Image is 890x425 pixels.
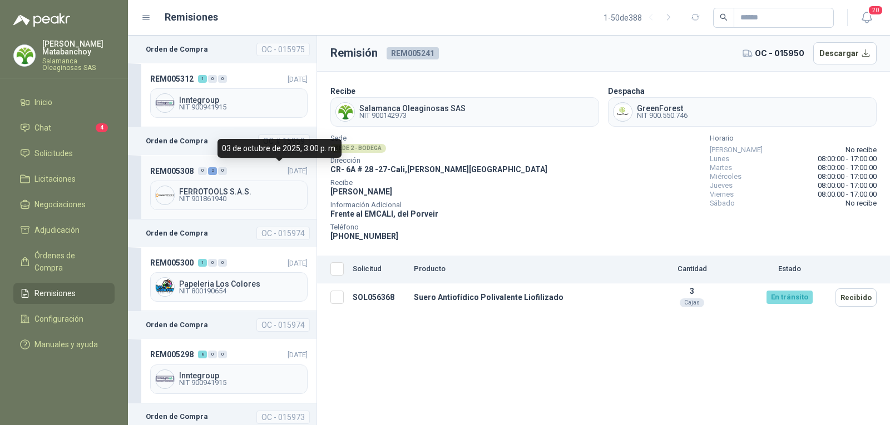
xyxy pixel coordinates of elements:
span: Miércoles [710,172,741,181]
p: 3 [641,287,743,296]
div: OC - 015973 [256,411,310,424]
div: 0 [208,259,217,267]
th: Solicitud [348,256,409,283]
b: Orden de Compra [146,44,208,55]
a: REM005312100[DATE] Company LogoInntegroupNIT 900941915 [128,63,317,127]
span: REM005312 [150,73,194,85]
div: 1 - 50 de 388 [604,9,678,27]
span: Remisiones [34,287,76,299]
span: [PHONE_NUMBER] [330,232,398,241]
th: Estado [748,256,831,283]
p: [PERSON_NAME] Matabanchoy [42,40,115,56]
img: Company Logo [336,103,354,121]
div: 0 [218,259,227,267]
img: Company Logo [14,45,35,66]
span: 08:00:00 - 17:00:00 [818,172,877,181]
a: REM005300100[DATE] Company LogoPapeleria Los ColoresNIT 800190654 [128,247,317,311]
b: Orden de Compra [146,136,208,147]
span: [DATE] [288,259,308,267]
b: Despacha [608,87,645,96]
th: Producto [409,256,636,283]
span: Licitaciones [34,173,76,185]
span: [DATE] [288,75,308,83]
span: 08:00:00 - 17:00:00 [818,163,877,172]
span: Lunes [710,154,729,163]
span: Inntegroup [179,372,303,379]
span: REM005300 [150,257,194,269]
span: GreenForest [637,104,688,112]
span: Órdenes de Compra [34,249,104,274]
span: Salamanca Oleaginosas SAS [359,104,466,112]
a: Negociaciones [13,194,115,215]
span: Adjudicación [34,224,80,236]
a: Remisiones [13,283,115,304]
div: OC - 015974 [256,318,310,332]
div: 0 [218,167,227,175]
button: 20 [857,8,877,28]
span: 08:00:00 - 17:00:00 [818,154,877,163]
span: NIT 900142973 [359,112,466,119]
span: NIT 901861940 [179,196,303,202]
span: [DATE] [288,167,308,175]
span: NIT 900.550.746 [637,112,688,119]
a: Orden de CompraOC - 015975 [128,36,317,63]
span: Teléfono [330,224,547,230]
span: No recibe [845,199,877,208]
a: Solicitudes [13,143,115,164]
span: Jueves [710,181,733,190]
a: Licitaciones [13,168,115,189]
span: NIT 900941915 [179,379,303,386]
span: Frente al EMCALI, del Porveir [330,209,438,218]
a: Adjudicación [13,219,115,241]
span: [PERSON_NAME] [330,187,392,196]
div: OC - 015975 [256,43,310,56]
img: Company Logo [156,370,174,388]
img: Company Logo [614,103,632,121]
th: Cantidad [636,256,748,283]
div: 2 [208,167,217,175]
span: CR- 6A # 28 -27 - Cali , [PERSON_NAME][GEOGRAPHIC_DATA] [330,165,547,174]
span: REM005298 [150,348,194,361]
b: Recibe [330,87,355,96]
div: 0 [198,167,207,175]
div: 1 [198,259,207,267]
img: Company Logo [156,186,174,204]
a: Configuración [13,308,115,329]
th: Seleccionar/deseleccionar [317,256,348,283]
img: Logo peakr [13,13,70,27]
b: Orden de Compra [146,411,208,422]
span: No recibe [845,146,877,154]
span: Manuales y ayuda [34,338,98,351]
span: Chat [34,122,51,134]
a: Manuales y ayuda [13,334,115,355]
span: NIT 900941915 [179,104,303,111]
span: FERROTOOLS S.A.S. [179,188,303,196]
a: Orden de CompraOC # 15959 [128,127,317,155]
div: OC # 15959 [258,134,310,148]
div: OC - 015974 [256,227,310,240]
span: Configuración [34,313,83,325]
b: Orden de Compra [146,228,208,239]
td: Suero Antiofídico Polivalente Liofilizado [409,283,636,312]
span: [DATE] [288,351,308,359]
a: Órdenes de Compra [13,245,115,278]
img: Company Logo [156,94,174,112]
span: Sábado [710,199,735,208]
span: 4 [96,123,108,132]
span: search [720,13,728,21]
span: NIT 800190654 [179,288,303,294]
a: Chat4 [13,117,115,138]
div: 1 [198,75,207,83]
span: Solicitudes [34,147,73,159]
span: Martes [710,163,732,172]
span: Inntegroup [179,96,303,104]
span: Horario [710,136,877,141]
button: Recibido [835,288,877,307]
span: Información Adicional [330,202,547,208]
b: Orden de Compra [146,319,208,331]
span: 08:00:00 - 17:00:00 [818,181,877,190]
span: Negociaciones [34,198,86,211]
div: En tránsito [767,291,813,304]
a: Inicio [13,92,115,113]
img: Company Logo [156,278,174,296]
